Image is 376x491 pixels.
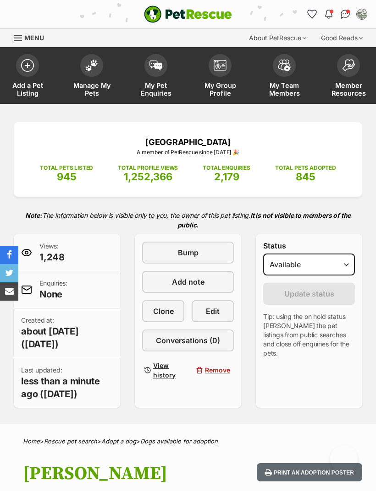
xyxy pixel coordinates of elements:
a: Conversations [338,7,353,22]
span: My Group Profile [199,81,241,97]
img: logo-e224e6f780fb5917bec1dbf3a21bbac754714ae5b6737aabdf751b685950b380.svg [144,5,232,23]
button: Notifications [321,7,336,22]
p: Enquiries: [39,279,67,301]
span: Remove [205,365,230,375]
a: Edit [192,300,234,322]
button: My account [354,7,369,22]
a: Home [23,437,40,445]
div: Good Reads [315,29,369,47]
span: My Pet Enquiries [135,81,177,97]
p: A member of PetRescue since [DATE] 🎉 [28,148,348,156]
span: Manage My Pets [71,81,112,97]
a: Clone [142,300,184,322]
span: Update status [284,288,334,299]
img: manage-my-pets-icon-02211641906a0b7f246fdf0571729dbe1e7629f14944591b6c1af311fb30b64b.svg [85,59,98,71]
span: Member Resources [328,81,369,97]
p: Created at: [21,316,113,351]
p: TOTAL PETS LISTED [40,164,93,172]
button: Print an adoption poster [257,463,362,482]
strong: Note: [25,211,42,219]
a: Dogs available for adoption [140,437,218,445]
div: About PetRescue [243,29,313,47]
a: View history [142,359,184,382]
span: 945 [57,171,77,183]
a: Manage My Pets [60,49,124,104]
span: Add note [172,276,205,287]
span: Conversations (0) [156,335,220,346]
a: Bump [142,242,234,264]
p: Views: [39,242,65,264]
span: None [39,288,67,301]
img: pet-enquiries-icon-7e3ad2cf08bfb03b45e93fb7055b45f3efa6380592205ae92323e6603595dc1f.svg [149,60,162,70]
span: 2,179 [214,171,239,183]
img: group-profile-icon-3fa3cf56718a62981997c0bc7e787c4b2cf8bcc04b72c1350f741eb67cf2f40e.svg [214,60,227,71]
span: Edit [206,306,220,317]
a: My Pet Enquiries [124,49,188,104]
span: about [DATE] ([DATE]) [21,325,113,351]
img: team-members-icon-5396bd8760b3fe7c0b43da4ab00e1e3bb1a5d9ba89233759b79545d2d3fc5d0d.svg [278,59,291,71]
p: TOTAL ENQUIRIES [203,164,250,172]
h1: [PERSON_NAME] [23,463,232,484]
img: chat-41dd97257d64d25036548639549fe6c8038ab92f7586957e7f3b1b290dea8141.svg [341,10,350,19]
img: add-pet-listing-icon-0afa8454b4691262ce3f59096e99ab1cd57d4a30225e0717b998d2c9b9846f56.svg [21,59,34,72]
a: Add note [142,271,234,293]
span: My Team Members [264,81,305,97]
a: PetRescue [144,5,232,23]
a: Rescue pet search [44,437,97,445]
p: The information below is visible only to you, the owner of this pet listing. [14,206,362,234]
span: Clone [153,306,174,317]
a: My Team Members [252,49,316,104]
a: Conversations (0) [142,329,234,351]
span: 1,252,366 [124,171,172,183]
ul: Account quick links [305,7,369,22]
button: Remove [192,359,234,382]
img: Willow Tree Sanctuary profile pic [357,10,366,19]
p: Tip: using the on hold status [PERSON_NAME] the pet listings from public searches and close off e... [263,312,355,358]
a: Menu [14,29,50,45]
a: Adopt a dog [101,437,136,445]
img: member-resources-icon-8e73f808a243e03378d46382f2149f9095a855e16c252ad45f914b54edf8863c.svg [342,59,355,71]
a: My Group Profile [188,49,252,104]
span: Menu [24,34,44,42]
span: Add a Pet Listing [7,81,48,97]
a: Favourites [305,7,320,22]
strong: It is not visible to members of the public. [177,211,351,229]
img: notifications-46538b983faf8c2785f20acdc204bb7945ddae34d4c08c2a6579f10ce5e182be.svg [325,10,332,19]
iframe: Help Scout Beacon - Open [330,445,358,473]
p: Last updated: [21,366,113,400]
p: TOTAL PROFILE VIEWS [118,164,178,172]
p: [GEOGRAPHIC_DATA] [28,136,348,148]
span: 845 [296,171,315,183]
span: View history [153,361,181,380]
span: Bump [178,247,199,258]
span: less than a minute ago ([DATE]) [21,375,113,400]
button: Update status [263,283,355,305]
span: 1,248 [39,251,65,264]
label: Status [263,242,355,250]
p: TOTAL PETS ADOPTED [275,164,336,172]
